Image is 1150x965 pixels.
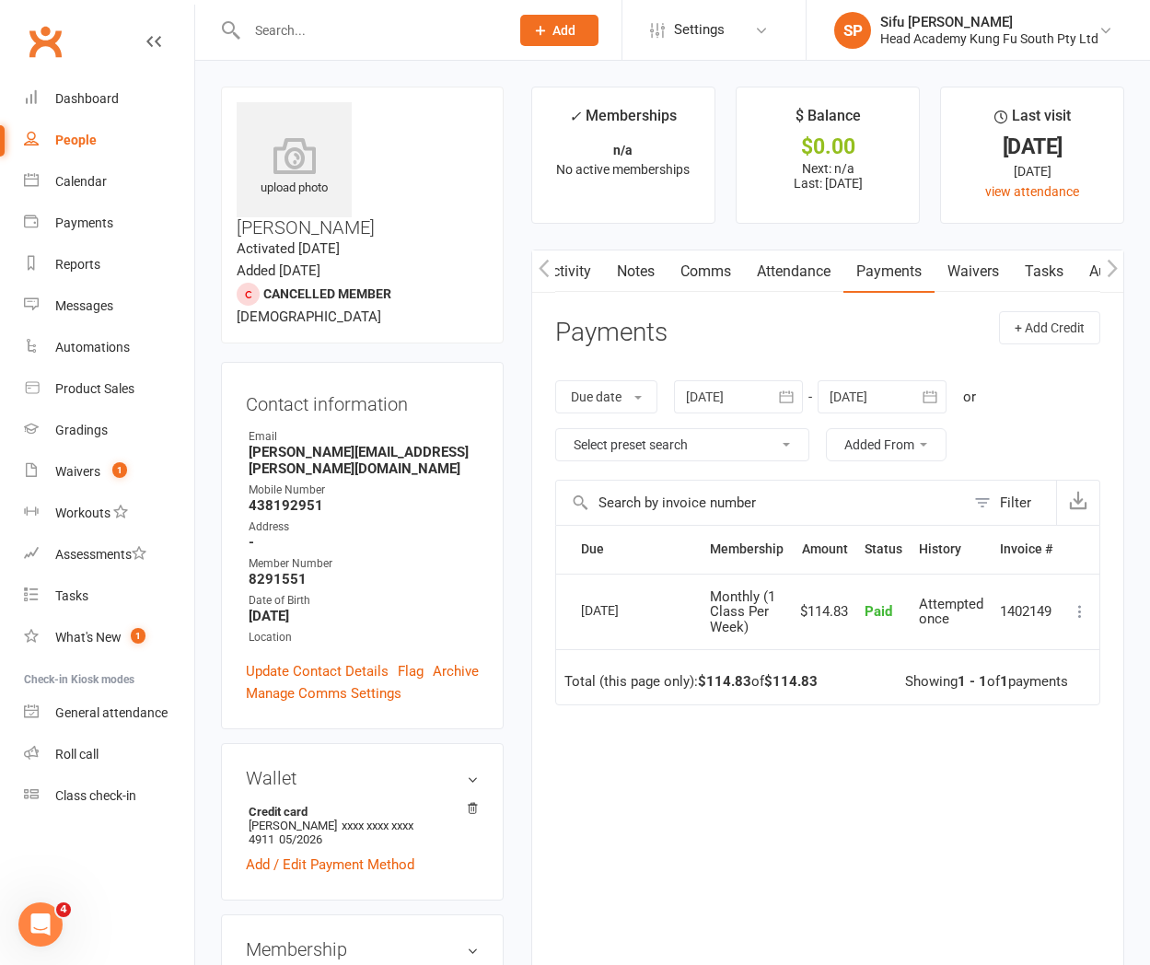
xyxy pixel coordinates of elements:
div: Mobile Number [249,482,479,499]
strong: n/a [613,143,633,157]
div: Memberships [569,104,677,138]
a: Payments [843,250,935,293]
i: ✓ [569,108,581,125]
button: Added From [826,428,947,461]
div: Payments [55,215,113,230]
a: Activity [530,250,604,293]
div: Dashboard [55,91,119,106]
li: [PERSON_NAME] [246,802,479,849]
div: What's New [55,630,122,645]
iframe: Intercom live chat [18,902,63,947]
div: Reports [55,257,100,272]
a: Add / Edit Payment Method [246,854,414,876]
strong: 1 [1000,673,1008,690]
div: Gradings [55,423,108,437]
span: Attempted once [919,596,983,628]
button: Filter [965,481,1056,525]
span: Settings [674,9,725,51]
button: + Add Credit [999,311,1100,344]
div: Automations [55,340,130,355]
a: What's New1 [24,617,194,658]
div: Roll call [55,747,99,762]
a: Clubworx [22,18,68,64]
span: 4 [56,902,71,917]
span: Paid [865,603,892,620]
a: Gradings [24,410,194,451]
h3: Membership [246,939,479,959]
div: Calendar [55,174,107,189]
span: 05/2026 [279,832,322,846]
a: Roll call [24,734,194,775]
div: $0.00 [753,137,902,157]
th: Membership [702,526,792,573]
a: Workouts [24,493,194,534]
div: Class check-in [55,788,136,803]
div: Filter [1000,492,1031,514]
a: Tasks [24,576,194,617]
th: History [911,526,992,573]
input: Search... [241,17,496,43]
p: Next: n/a Last: [DATE] [753,161,902,191]
time: Added [DATE] [237,262,320,279]
div: Date of Birth [249,592,479,610]
div: Product Sales [55,381,134,396]
div: $ Balance [796,104,861,137]
strong: 8291551 [249,571,479,587]
span: Cancelled member [263,286,391,301]
span: 1 [112,462,127,478]
div: People [55,133,97,147]
span: Monthly (1 Class Per Week) [710,588,775,635]
a: Attendance [744,250,843,293]
div: Location [249,629,479,646]
span: [DEMOGRAPHIC_DATA] [237,308,381,325]
div: Total (this page only): of [564,674,818,690]
div: Member Number [249,555,479,573]
a: General attendance kiosk mode [24,692,194,734]
div: Address [249,518,479,536]
div: General attendance [55,705,168,720]
th: Amount [792,526,856,573]
h3: [PERSON_NAME] [237,102,488,238]
strong: 1 - 1 [958,673,987,690]
a: Dashboard [24,78,194,120]
a: view attendance [985,184,1079,199]
td: 1402149 [992,574,1061,650]
div: Assessments [55,547,146,562]
h3: Contact information [246,387,479,414]
a: People [24,120,194,161]
div: Messages [55,298,113,313]
strong: $114.83 [764,673,818,690]
div: Email [249,428,479,446]
div: [DATE] [958,161,1107,181]
div: Last visit [994,104,1071,137]
strong: [PERSON_NAME][EMAIL_ADDRESS][PERSON_NAME][DOMAIN_NAME] [249,444,479,477]
div: SP [834,12,871,49]
strong: 438192951 [249,497,479,514]
a: Waivers [935,250,1012,293]
div: [DATE] [581,596,666,624]
h3: Wallet [246,768,479,788]
div: Sifu [PERSON_NAME] [880,14,1098,30]
a: Product Sales [24,368,194,410]
div: or [963,386,976,408]
span: xxxx xxxx xxxx 4911 [249,819,413,846]
a: Automations [24,327,194,368]
a: Waivers 1 [24,451,194,493]
a: Class kiosk mode [24,775,194,817]
span: 1 [131,628,145,644]
div: Tasks [55,588,88,603]
button: Add [520,15,598,46]
strong: $114.83 [698,673,751,690]
button: Due date [555,380,657,413]
a: Comms [668,250,744,293]
a: Assessments [24,534,194,576]
div: Head Academy Kung Fu South Pty Ltd [880,30,1098,47]
span: No active memberships [556,162,690,177]
a: Reports [24,244,194,285]
th: Status [856,526,911,573]
div: Showing of payments [905,674,1068,690]
strong: Credit card [249,805,470,819]
a: Update Contact Details [246,660,389,682]
input: Search by invoice number [556,481,965,525]
a: Notes [604,250,668,293]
